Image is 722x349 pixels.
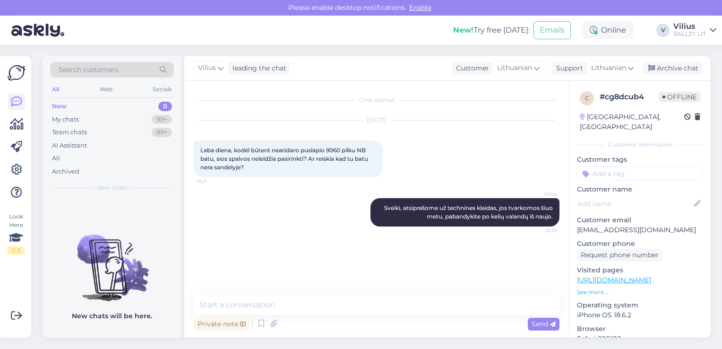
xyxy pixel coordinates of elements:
a: [URL][DOMAIN_NAME] [577,276,651,284]
p: iPhone OS 18.6.2 [577,310,703,320]
div: All [52,154,60,163]
input: Add a tag [577,166,703,181]
span: Lithuanian [591,63,626,73]
p: See more ... [577,288,703,297]
div: Look Here [8,212,25,255]
img: No chats [43,218,181,303]
p: New chats will be here. [72,311,152,321]
span: 12:21 [197,178,232,185]
b: New! [453,26,473,35]
span: Vilius [521,191,557,198]
span: New chats [97,183,127,192]
div: Support [552,63,583,73]
span: 12:33 [521,227,557,234]
div: Socials [151,83,174,96]
div: BALLZY LIT [673,30,706,38]
div: # cg8dcub4 [600,91,659,103]
span: Lithuanian [497,63,532,73]
a: ViliusBALLZY LIT [673,23,716,38]
div: 1 / 3 [8,246,25,255]
div: Archive chat [643,62,702,75]
div: leading the chat [229,63,286,73]
div: Online [582,22,634,39]
div: Chat started [194,96,559,105]
span: Send [532,320,556,328]
p: Safari 22G100 [577,334,703,344]
div: Private note [194,318,249,331]
div: [GEOGRAPHIC_DATA], [GEOGRAPHIC_DATA] [580,112,684,132]
div: My chats [52,115,79,124]
div: Team chats [52,128,87,137]
div: V [656,24,670,37]
p: Customer tags [577,155,703,165]
div: Customer [452,63,489,73]
div: [DATE] [194,116,559,124]
div: Vilius [673,23,706,30]
div: Request phone number [577,249,662,262]
p: [EMAIL_ADDRESS][DOMAIN_NAME] [577,225,703,235]
p: Browser [577,324,703,334]
div: 0 [158,102,172,111]
input: Add name [577,199,692,209]
div: Customer information [577,140,703,149]
div: All [50,83,61,96]
div: New [52,102,67,111]
div: 99+ [152,128,172,137]
p: Operating system [577,300,703,310]
span: Offline [659,92,700,102]
p: Customer email [577,215,703,225]
div: 99+ [152,115,172,124]
span: Enable [406,3,434,12]
div: AI Assistant [52,141,87,150]
span: Laba diena, kodėl būtent neatidaro puslapio 9060 pilku NB batu, sios spalvos neleidžia pasirinkti... [200,147,370,171]
span: Search customers [59,65,119,75]
span: Vilius [198,63,216,73]
div: Web [98,83,114,96]
p: Customer name [577,184,703,194]
button: Emails [533,21,571,39]
span: c [585,95,589,102]
img: Askly Logo [8,64,26,82]
div: Archived [52,167,79,176]
p: Visited pages [577,265,703,275]
span: Sveiki, atsiprašome už technines klaidas, jos tvarkomos šiuo metu, pabandykite po kelių valandų i... [384,204,554,220]
p: Customer phone [577,239,703,249]
div: Try free [DATE]: [453,25,530,36]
